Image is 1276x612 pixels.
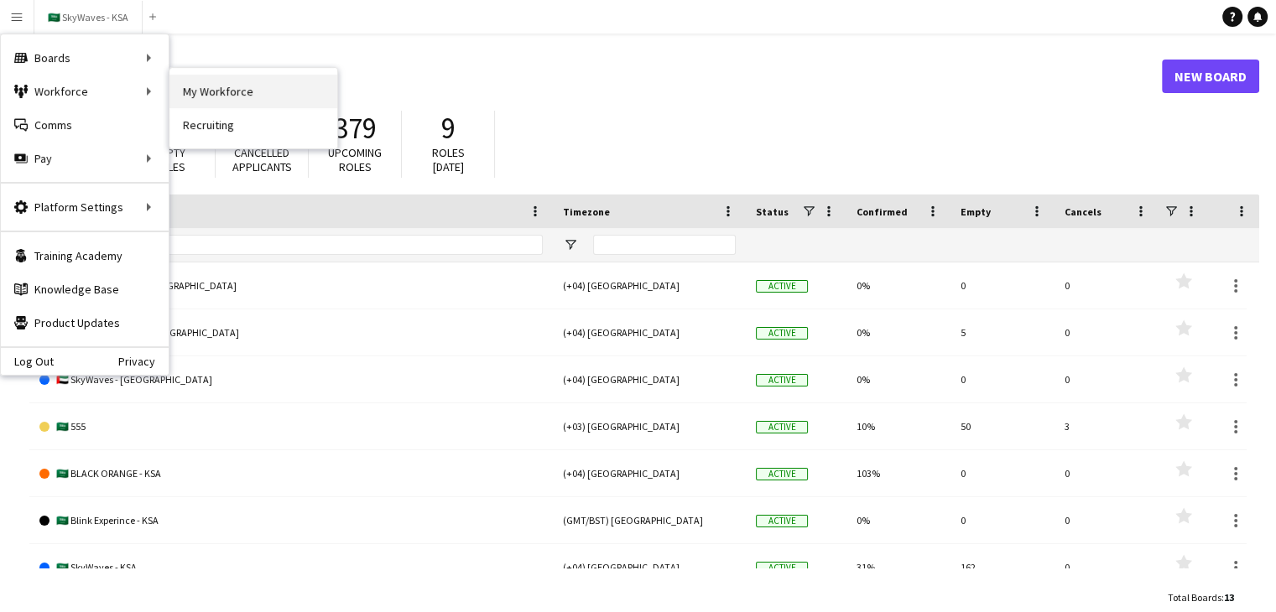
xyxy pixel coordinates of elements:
[334,110,377,147] span: 379
[1055,403,1159,449] div: 3
[39,403,543,450] a: 🇸🇦 555
[563,237,578,252] button: Open Filter Menu
[169,75,337,108] a: My Workforce
[232,145,292,174] span: Cancelled applicants
[756,327,808,340] span: Active
[857,205,908,218] span: Confirmed
[593,235,736,255] input: Timezone Filter Input
[1065,205,1102,218] span: Cancels
[950,356,1055,402] div: 0
[34,1,143,34] button: 🇸🇦 SkyWaves - KSA
[756,421,808,433] span: Active
[39,497,543,544] a: 🇸🇦 Blink Experince - KSA
[846,262,950,309] div: 0%
[563,205,610,218] span: Timezone
[950,262,1055,309] div: 0
[39,262,543,309] a: 🇦🇪 BLACK ORANGE - [GEOGRAPHIC_DATA]
[1224,591,1234,604] span: 13
[1,239,169,272] a: Training Academy
[1,75,169,108] div: Workforce
[950,403,1055,449] div: 50
[29,64,1162,89] h1: Boards
[756,374,808,386] span: Active
[553,262,746,309] div: (+04) [GEOGRAPHIC_DATA]
[553,309,746,355] div: (+04) [GEOGRAPHIC_DATA]
[950,450,1055,496] div: 0
[553,356,746,402] div: (+04) [GEOGRAPHIC_DATA]
[328,145,382,174] span: Upcoming roles
[553,450,746,496] div: (+04) [GEOGRAPHIC_DATA]
[950,544,1055,590] div: 162
[553,403,746,449] div: (+03) [GEOGRAPHIC_DATA]
[169,108,337,142] a: Recruiting
[1055,544,1159,590] div: 0
[950,497,1055,543] div: 0
[1,108,169,142] a: Comms
[846,497,950,543] div: 0%
[70,235,543,255] input: Board name Filter Input
[39,356,543,403] a: 🇦🇪 SkyWaves - [GEOGRAPHIC_DATA]
[1162,60,1259,93] a: New Board
[961,205,991,218] span: Empty
[553,497,746,543] div: (GMT/BST) [GEOGRAPHIC_DATA]
[950,309,1055,355] div: 5
[756,515,808,527] span: Active
[756,562,808,574] span: Active
[441,110,456,147] span: 9
[432,145,465,174] span: Roles [DATE]
[39,309,543,356] a: 🇦🇪 Blink Experience - [GEOGRAPHIC_DATA]
[756,468,808,480] span: Active
[1,142,169,175] div: Pay
[846,450,950,496] div: 103%
[1,41,169,75] div: Boards
[1055,356,1159,402] div: 0
[1055,450,1159,496] div: 0
[1168,591,1221,604] span: Total Boards
[756,205,789,218] span: Status
[118,355,169,368] a: Privacy
[553,544,746,590] div: (+04) [GEOGRAPHIC_DATA]
[1,272,169,306] a: Knowledge Base
[1055,309,1159,355] div: 0
[756,280,808,293] span: Active
[39,450,543,497] a: 🇸🇦 BLACK ORANGE - KSA
[846,403,950,449] div: 10%
[1,306,169,340] a: Product Updates
[1055,497,1159,543] div: 0
[846,356,950,402] div: 0%
[1,190,169,224] div: Platform Settings
[39,544,543,591] a: 🇸🇦 SkyWaves - KSA
[1055,262,1159,309] div: 0
[1,355,54,368] a: Log Out
[846,544,950,590] div: 31%
[846,309,950,355] div: 0%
